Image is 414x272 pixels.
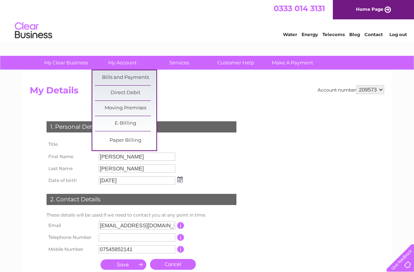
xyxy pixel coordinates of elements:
th: Telephone Number [45,231,97,243]
img: logo.png [15,19,52,42]
div: Clear Business is a trading name of Verastar Limited (registered in [GEOGRAPHIC_DATA] No. 3667643... [32,4,383,36]
a: Customer Help [205,56,267,70]
th: Date of birth [45,175,97,186]
input: Information [177,246,184,253]
th: First Name [45,151,97,163]
div: 1. Personal Details [47,121,236,132]
a: My Clear Business [35,56,97,70]
a: Paper Billing [95,133,156,148]
a: Contact [364,32,383,37]
a: Cancel [150,259,196,270]
img: ... [177,176,183,182]
a: E-Billing [95,116,156,131]
th: Title [45,138,97,151]
a: Water [283,32,297,37]
th: Email [45,220,97,231]
a: My Account [92,56,153,70]
a: Make A Payment [262,56,323,70]
input: Submit [101,259,146,270]
a: Moving Premises [95,101,156,116]
a: Energy [302,32,318,37]
input: Information [177,234,184,241]
a: Services [149,56,210,70]
a: Blog [349,32,360,37]
a: Bills and Payments [95,70,156,85]
td: These details will be used if we need to contact you at any point in time. [45,211,238,220]
th: Last Name [45,163,97,175]
a: Telecoms [322,32,345,37]
input: Information [177,222,184,229]
a: 0333 014 3131 [274,4,325,13]
h2: My Details [30,85,384,99]
th: Mobile Number [45,243,97,255]
a: Direct Debit [95,86,156,100]
a: Log out [389,32,407,37]
div: Account number [318,85,384,94]
div: 2. Contact Details [47,194,236,205]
